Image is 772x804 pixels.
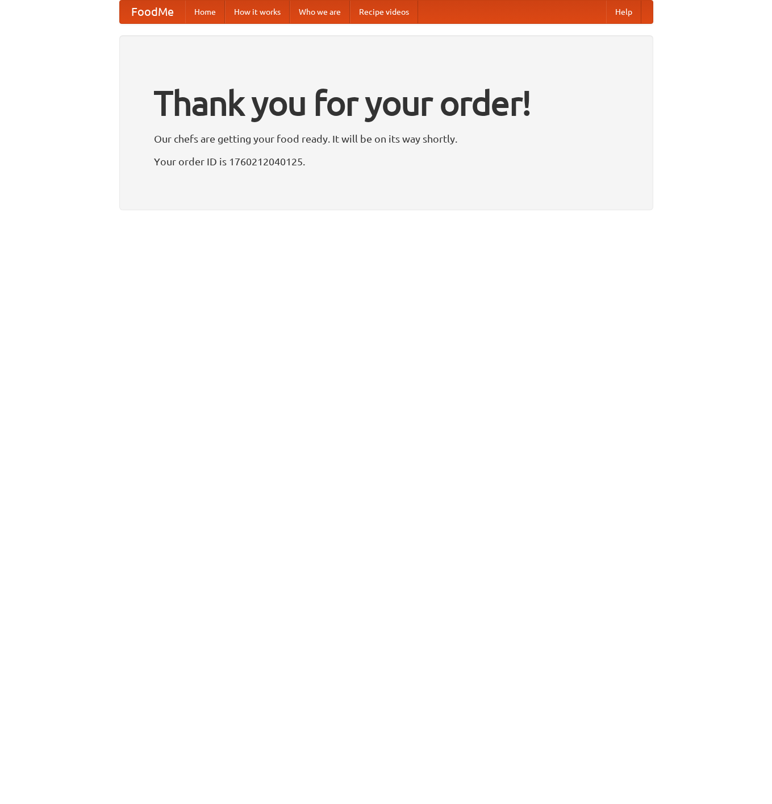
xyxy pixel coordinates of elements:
a: How it works [225,1,290,23]
a: Recipe videos [350,1,418,23]
a: FoodMe [120,1,185,23]
h1: Thank you for your order! [154,76,619,130]
a: Help [606,1,641,23]
a: Home [185,1,225,23]
a: Who we are [290,1,350,23]
p: Your order ID is 1760212040125. [154,153,619,170]
p: Our chefs are getting your food ready. It will be on its way shortly. [154,130,619,147]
